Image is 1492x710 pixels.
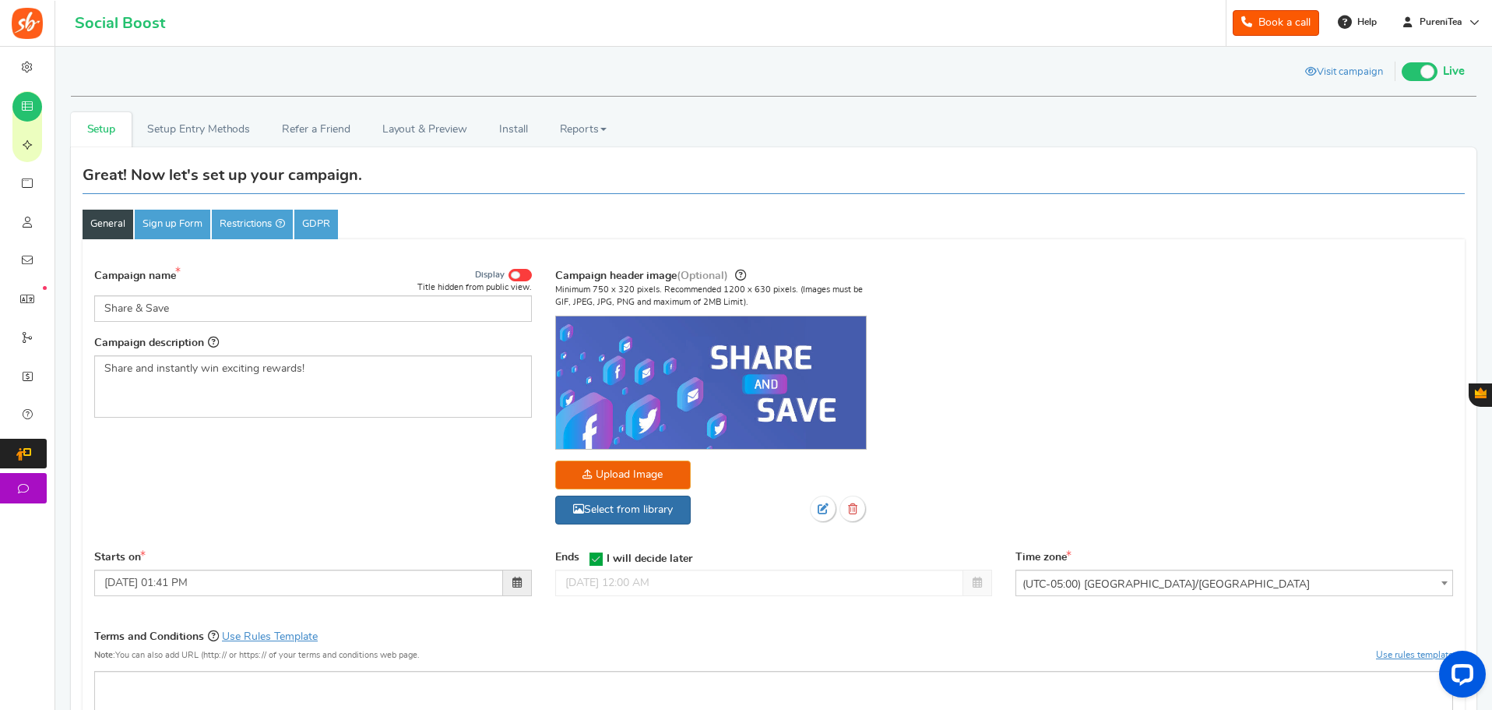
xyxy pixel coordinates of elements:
[1015,570,1453,596] span: (UTC-05:00) America/Chicago
[1475,387,1487,398] span: Gratisfaction
[417,281,532,293] div: Title hidden from public view.
[475,270,505,281] span: Display
[1293,60,1395,87] a: Visit campaign
[266,112,366,147] a: Refer a Friend
[75,15,165,32] h1: Social Boost
[555,550,579,566] label: Ends
[43,286,47,290] em: New
[555,284,867,308] p: Minimum 750 x 320 pixels. Recommended 1200 x 630 pixels. (Images must be GIF, JPEG, JPG, PNG and ...
[544,112,623,147] a: Reports
[94,334,219,351] label: Campaign description
[555,496,691,525] a: Select from library
[94,550,146,566] label: Starts on
[1332,9,1385,34] a: Help
[208,336,219,348] span: Description provides users with more information about your campaign. Mention details about the p...
[222,631,318,642] a: Use Rules Template
[735,269,746,281] span: This image will be displayed as header image for your campaign. Preview & change this image at an...
[1015,550,1071,566] label: Time zone
[366,112,483,147] a: Layout & Preview
[483,112,544,147] a: Install
[94,627,318,645] label: Terms and Conditions
[94,651,115,659] b: Note:
[83,210,133,239] a: General
[212,210,293,239] a: Restrictions
[1469,383,1492,407] button: Gratisfaction
[1016,570,1452,599] span: (UTC-05:00) America/Chicago
[607,553,692,564] span: I will decide later
[83,167,362,184] h3: Great! Now let's set up your campaign.
[208,630,219,642] span: Enter the Terms and Conditions of your campaign
[94,651,420,659] small: You can also add URL (http:// or https:// of your terms and conditions web page.
[1376,650,1453,659] a: Use rules template
[135,210,210,239] a: Sign up Form
[1233,10,1319,36] a: Book a call
[1353,16,1377,29] span: Help
[677,270,728,281] span: (Optional)
[94,267,185,284] label: Campaign name
[1413,16,1468,29] span: PureniTea
[294,210,338,239] a: GDPR
[1427,645,1492,710] iframe: LiveChat chat widget
[132,112,266,147] a: Setup Entry Methods
[12,8,43,39] img: Social Boost
[104,361,522,376] p: Share and instantly win exciting rewards!
[71,112,132,147] a: Setup
[555,267,746,284] label: Campaign header image
[1443,63,1465,80] span: Live
[94,355,532,418] div: Editor, competition_desc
